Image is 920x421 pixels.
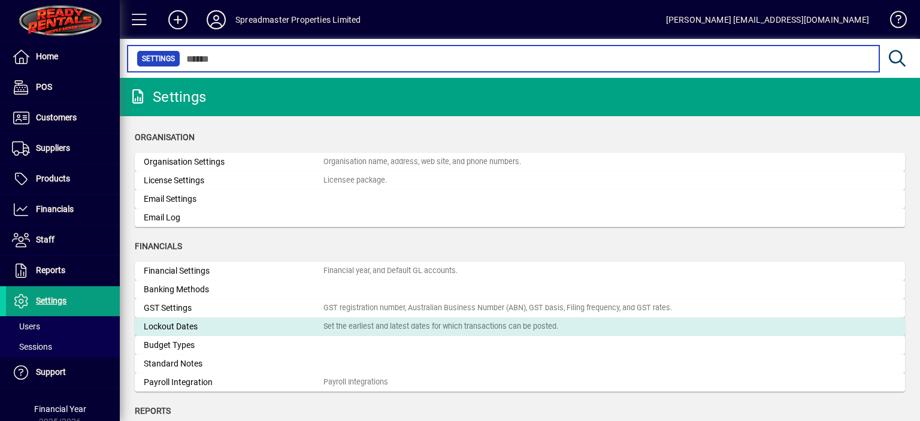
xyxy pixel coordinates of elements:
div: Spreadmaster Properties Limited [235,10,361,29]
span: Home [36,52,58,61]
a: Payroll IntegrationPayroll Integrations [135,373,905,392]
div: Standard Notes [144,358,323,370]
span: Products [36,174,70,183]
a: Email Settings [135,190,905,208]
a: Knowledge Base [881,2,905,41]
span: Staff [36,235,55,244]
button: Profile [197,9,235,31]
div: Payroll Integrations [323,377,388,388]
span: POS [36,82,52,92]
a: Organisation SettingsOrganisation name, address, web site, and phone numbers. [135,153,905,171]
span: Sessions [12,342,52,352]
a: Email Log [135,208,905,227]
a: Budget Types [135,336,905,355]
a: Customers [6,103,120,133]
a: Staff [6,225,120,255]
span: Financial Year [34,404,86,414]
a: Sessions [6,337,120,357]
div: Settings [129,87,206,107]
div: Banking Methods [144,283,323,296]
div: Budget Types [144,339,323,352]
div: GST Settings [144,302,323,314]
span: Reports [135,406,171,416]
a: License SettingsLicensee package. [135,171,905,190]
a: Standard Notes [135,355,905,373]
span: Suppliers [36,143,70,153]
div: Financial Settings [144,265,323,277]
span: Users [12,322,40,331]
a: Financials [6,195,120,225]
span: Customers [36,113,77,122]
span: Organisation [135,132,195,142]
a: Banking Methods [135,280,905,299]
div: License Settings [144,174,323,187]
div: GST registration number, Australian Business Number (ABN), GST basis, Filing frequency, and GST r... [323,302,672,314]
div: Email Settings [144,193,323,205]
a: Financial SettingsFinancial year, and Default GL accounts. [135,262,905,280]
div: Organisation Settings [144,156,323,168]
a: Lockout DatesSet the earliest and latest dates for which transactions can be posted. [135,317,905,336]
button: Add [159,9,197,31]
a: Suppliers [6,134,120,163]
div: Licensee package. [323,175,387,186]
a: Home [6,42,120,72]
a: Products [6,164,120,194]
div: Payroll Integration [144,376,323,389]
div: Email Log [144,211,323,224]
div: Financial year, and Default GL accounts. [323,265,458,277]
span: Reports [36,265,65,275]
a: Support [6,358,120,387]
div: Lockout Dates [144,320,323,333]
a: Users [6,316,120,337]
span: Financials [36,204,74,214]
span: Settings [142,53,175,65]
a: Reports [6,256,120,286]
a: GST SettingsGST registration number, Australian Business Number (ABN), GST basis, Filing frequenc... [135,299,905,317]
div: [PERSON_NAME] [EMAIL_ADDRESS][DOMAIN_NAME] [666,10,869,29]
a: POS [6,72,120,102]
div: Set the earliest and latest dates for which transactions can be posted. [323,321,558,332]
span: Settings [36,296,66,305]
span: Financials [135,241,182,251]
div: Organisation name, address, web site, and phone numbers. [323,156,521,168]
span: Support [36,367,66,377]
